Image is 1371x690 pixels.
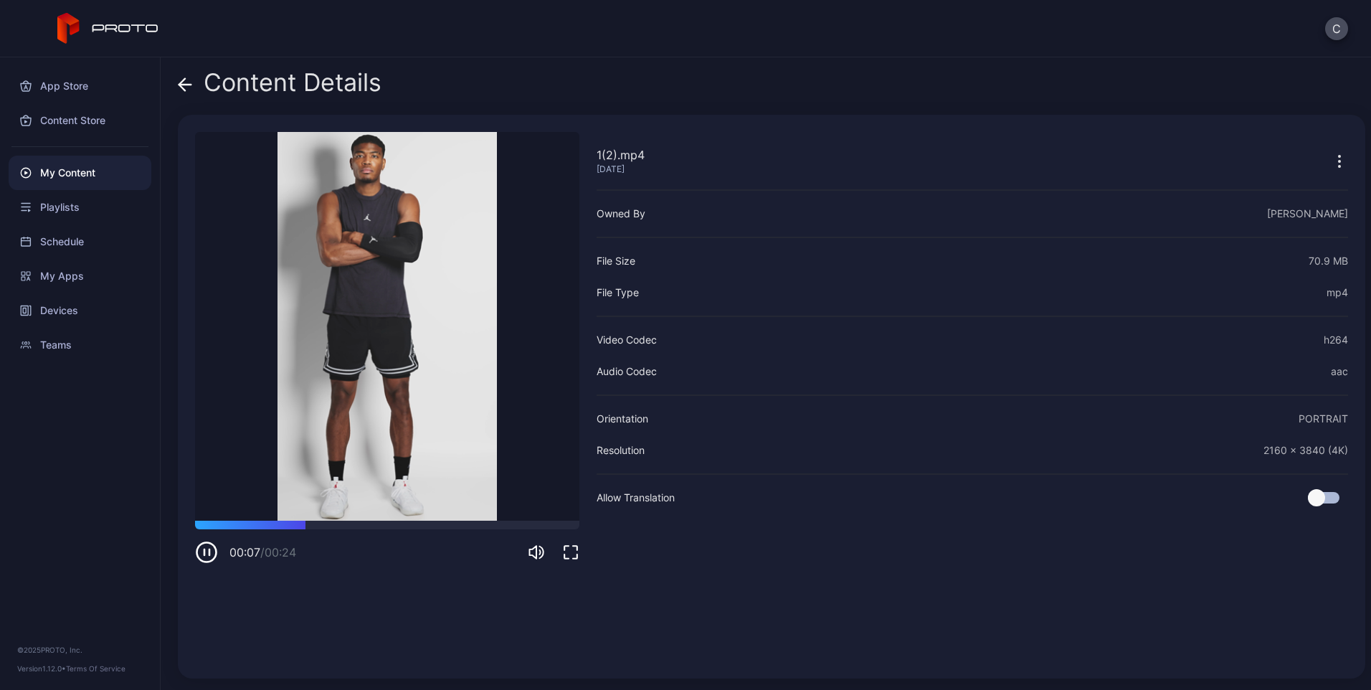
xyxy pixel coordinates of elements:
[597,205,645,222] div: Owned By
[66,664,125,673] a: Terms Of Service
[9,225,151,259] a: Schedule
[597,410,648,427] div: Orientation
[597,252,635,270] div: File Size
[1299,410,1348,427] div: PORTRAIT
[17,644,143,656] div: © 2025 PROTO, Inc.
[1331,363,1348,380] div: aac
[1324,331,1348,349] div: h264
[178,69,381,103] div: Content Details
[9,69,151,103] a: App Store
[260,545,296,559] span: / 00:24
[597,146,645,164] div: 1(2).mp4
[1263,442,1348,459] div: 2160 x 3840 (4K)
[195,132,579,521] video: Sorry, your browser doesn‘t support embedded videos
[9,190,151,225] a: Playlists
[9,293,151,328] a: Devices
[597,442,645,459] div: Resolution
[1267,205,1348,222] div: [PERSON_NAME]
[9,259,151,293] a: My Apps
[1309,252,1348,270] div: 70.9 MB
[597,331,657,349] div: Video Codec
[229,544,296,561] div: 00:07
[9,328,151,362] a: Teams
[1325,17,1348,40] button: C
[17,664,66,673] span: Version 1.12.0 •
[9,156,151,190] a: My Content
[597,164,645,175] div: [DATE]
[9,103,151,138] a: Content Store
[597,284,639,301] div: File Type
[597,489,675,506] div: Allow Translation
[597,363,657,380] div: Audio Codec
[1327,284,1348,301] div: mp4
